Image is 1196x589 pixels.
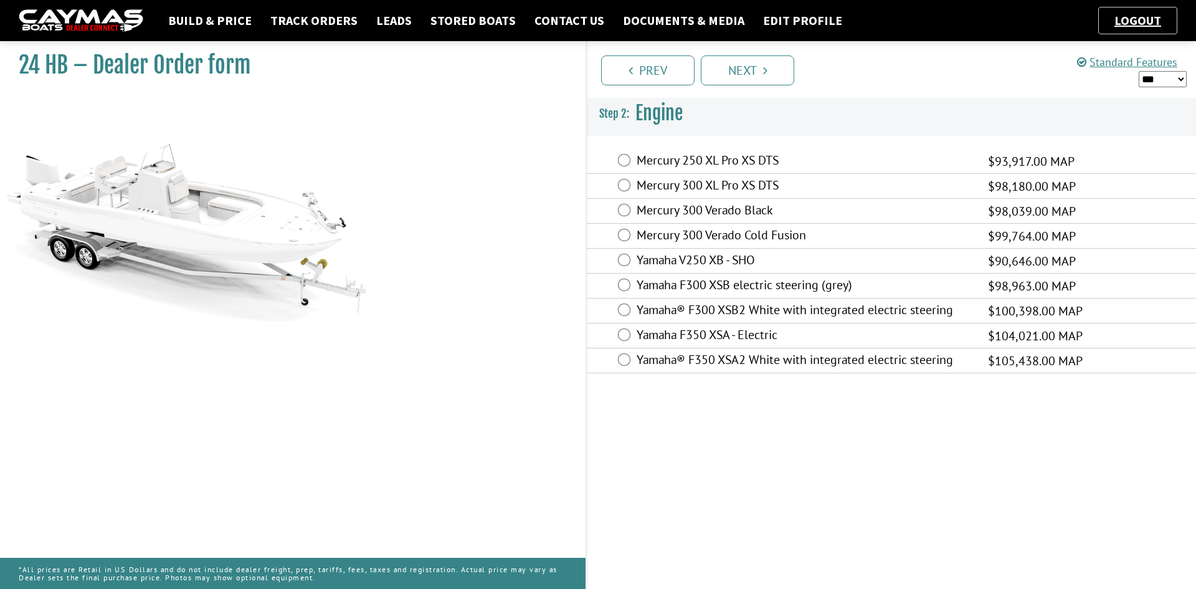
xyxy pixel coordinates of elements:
[424,12,522,29] a: Stored Boats
[528,12,610,29] a: Contact Us
[988,152,1075,171] span: $93,917.00 MAP
[162,12,258,29] a: Build & Price
[19,559,567,588] p: *All prices are Retail in US Dollars and do not include dealer freight, prep, tariffs, fees, taxe...
[19,9,143,32] img: caymas-dealer-connect-2ed40d3bc7270c1d8d7ffb4b79bf05adc795679939227970def78ec6f6c03838.gif
[757,12,848,29] a: Edit Profile
[637,277,972,295] label: Yamaha F300 XSB electric steering (grey)
[988,327,1083,345] span: $104,021.00 MAP
[988,277,1076,295] span: $98,963.00 MAP
[637,252,972,271] label: Yamaha V250 XB - SHO
[1108,12,1167,28] a: Logout
[988,227,1076,246] span: $99,764.00 MAP
[264,12,364,29] a: Track Orders
[988,302,1083,320] span: $100,398.00 MAP
[637,302,972,320] label: Yamaha® F300 XSB2 White with integrated electric steering
[601,55,695,85] a: Prev
[617,12,751,29] a: Documents & Media
[701,55,794,85] a: Next
[988,352,1083,370] span: $105,438.00 MAP
[19,51,554,79] h1: 24 HB – Dealer Order form
[637,327,972,345] label: Yamaha F350 XSA - Electric
[637,227,972,246] label: Mercury 300 Verado Cold Fusion
[988,202,1076,221] span: $98,039.00 MAP
[988,177,1076,196] span: $98,180.00 MAP
[637,178,972,196] label: Mercury 300 XL Pro XS DTS
[1077,55,1177,69] a: Standard Features
[637,203,972,221] label: Mercury 300 Verado Black
[587,90,1196,136] h3: Engine
[370,12,418,29] a: Leads
[637,352,972,370] label: Yamaha® F350 XSA2 White with integrated electric steering
[988,252,1076,271] span: $90,646.00 MAP
[637,153,972,171] label: Mercury 250 XL Pro XS DTS
[598,54,1196,85] ul: Pagination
